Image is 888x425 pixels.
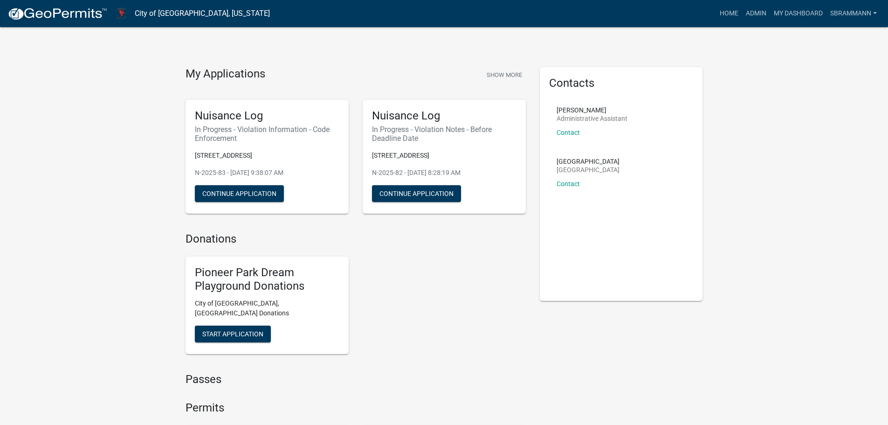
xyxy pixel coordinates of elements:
[557,115,627,122] p: Administrative Assistant
[372,125,516,143] h6: In Progress - Violation Notes - Before Deadline Date
[372,168,516,178] p: N-2025-82 - [DATE] 8:28:19 AM
[483,67,526,83] button: Show More
[557,107,627,113] p: [PERSON_NAME]
[557,167,620,173] p: [GEOGRAPHIC_DATA]
[186,373,526,386] h4: Passes
[186,401,526,415] h4: Permits
[135,6,270,21] a: City of [GEOGRAPHIC_DATA], [US_STATE]
[186,232,526,246] h4: Donations
[716,5,742,22] a: Home
[195,326,271,342] button: Start Application
[557,180,580,188] a: Contact
[186,67,265,81] h4: My Applications
[195,151,339,160] p: [STREET_ADDRESS]
[115,7,127,20] img: City of Harlan, Iowa
[826,5,881,22] a: SBrammann
[557,129,580,136] a: Contact
[195,168,339,178] p: N-2025-83 - [DATE] 9:38:07 AM
[195,125,339,143] h6: In Progress - Violation Information - Code Enforcement
[195,299,339,318] p: City of [GEOGRAPHIC_DATA], [GEOGRAPHIC_DATA] Donations
[195,266,339,293] h5: Pioneer Park Dream Playground Donations
[742,5,770,22] a: Admin
[195,185,284,202] button: Continue Application
[557,158,620,165] p: [GEOGRAPHIC_DATA]
[202,330,263,338] span: Start Application
[372,109,516,123] h5: Nuisance Log
[372,151,516,160] p: [STREET_ADDRESS]
[372,185,461,202] button: Continue Application
[195,109,339,123] h5: Nuisance Log
[549,77,694,90] h5: Contacts
[770,5,826,22] a: My Dashboard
